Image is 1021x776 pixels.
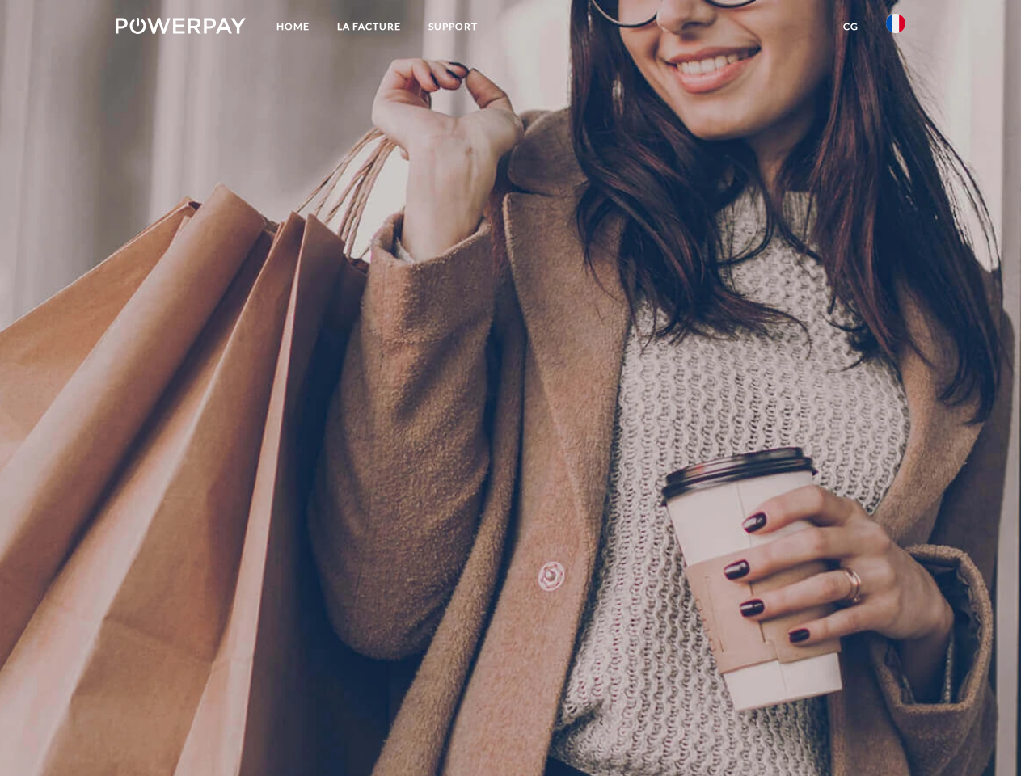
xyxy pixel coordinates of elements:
[886,14,905,33] img: fr
[116,18,246,34] img: logo-powerpay-white.svg
[323,12,415,41] a: LA FACTURE
[263,12,323,41] a: Home
[829,12,872,41] a: CG
[415,12,492,41] a: Support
